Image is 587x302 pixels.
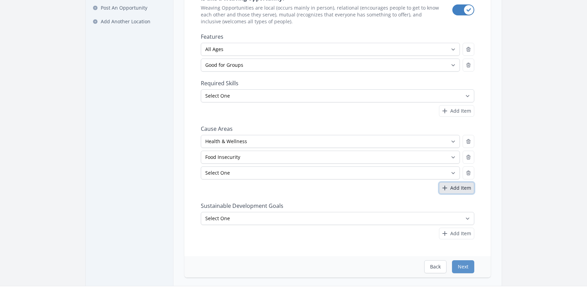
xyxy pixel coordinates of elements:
[439,182,474,194] button: Add Item
[201,4,441,25] span: Weaving Opportunities are local (occurs mainly in person), relational (encourages people to get t...
[101,4,147,11] span: Post An Opportunity
[88,2,170,14] a: Post An Opportunity
[201,33,474,40] label: Features
[439,105,474,117] button: Add Item
[450,230,471,237] span: Add Item
[439,228,474,239] button: Add Item
[201,80,474,87] label: Required Skills
[88,15,170,28] a: Add Another Location
[424,260,447,273] button: Back
[201,125,474,132] label: Cause Areas
[450,185,471,191] span: Add Item
[101,18,150,25] span: Add Another Location
[201,202,474,209] label: Sustainable Development Goals
[450,108,471,114] span: Add Item
[452,260,474,273] button: Next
